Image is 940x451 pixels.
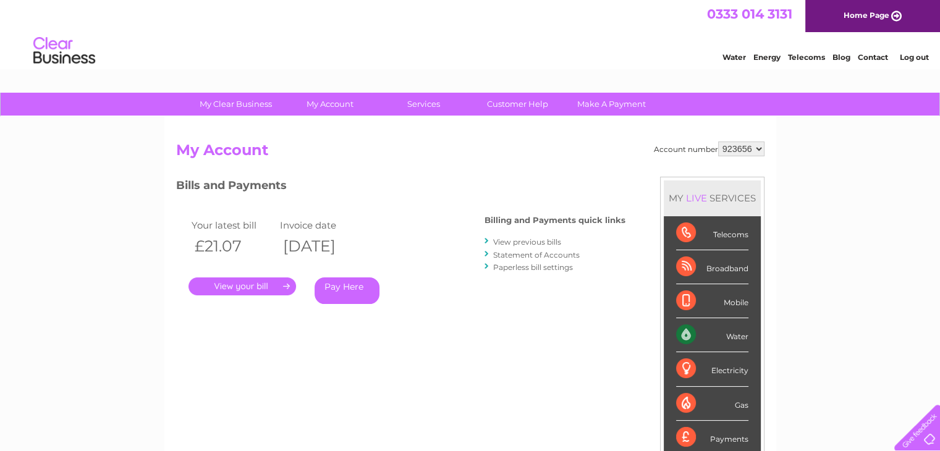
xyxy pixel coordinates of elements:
[676,352,748,386] div: Electricity
[493,237,561,247] a: View previous bills
[467,93,569,116] a: Customer Help
[315,277,379,304] a: Pay Here
[279,93,381,116] a: My Account
[676,250,748,284] div: Broadband
[188,234,277,259] th: £21.07
[684,192,709,204] div: LIVE
[788,53,825,62] a: Telecoms
[899,53,928,62] a: Log out
[832,53,850,62] a: Blog
[277,234,366,259] th: [DATE]
[176,141,764,165] h2: My Account
[277,217,366,234] td: Invoice date
[373,93,475,116] a: Services
[493,250,580,259] a: Statement of Accounts
[707,6,792,22] a: 0333 014 3131
[654,141,764,156] div: Account number
[33,32,96,70] img: logo.png
[753,53,781,62] a: Energy
[185,93,287,116] a: My Clear Business
[485,216,625,225] h4: Billing and Payments quick links
[493,263,573,272] a: Paperless bill settings
[676,387,748,421] div: Gas
[722,53,746,62] a: Water
[858,53,888,62] a: Contact
[676,284,748,318] div: Mobile
[664,180,761,216] div: MY SERVICES
[676,216,748,250] div: Telecoms
[676,318,748,352] div: Water
[188,277,296,295] a: .
[188,217,277,234] td: Your latest bill
[561,93,663,116] a: Make A Payment
[179,7,763,60] div: Clear Business is a trading name of Verastar Limited (registered in [GEOGRAPHIC_DATA] No. 3667643...
[176,177,625,198] h3: Bills and Payments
